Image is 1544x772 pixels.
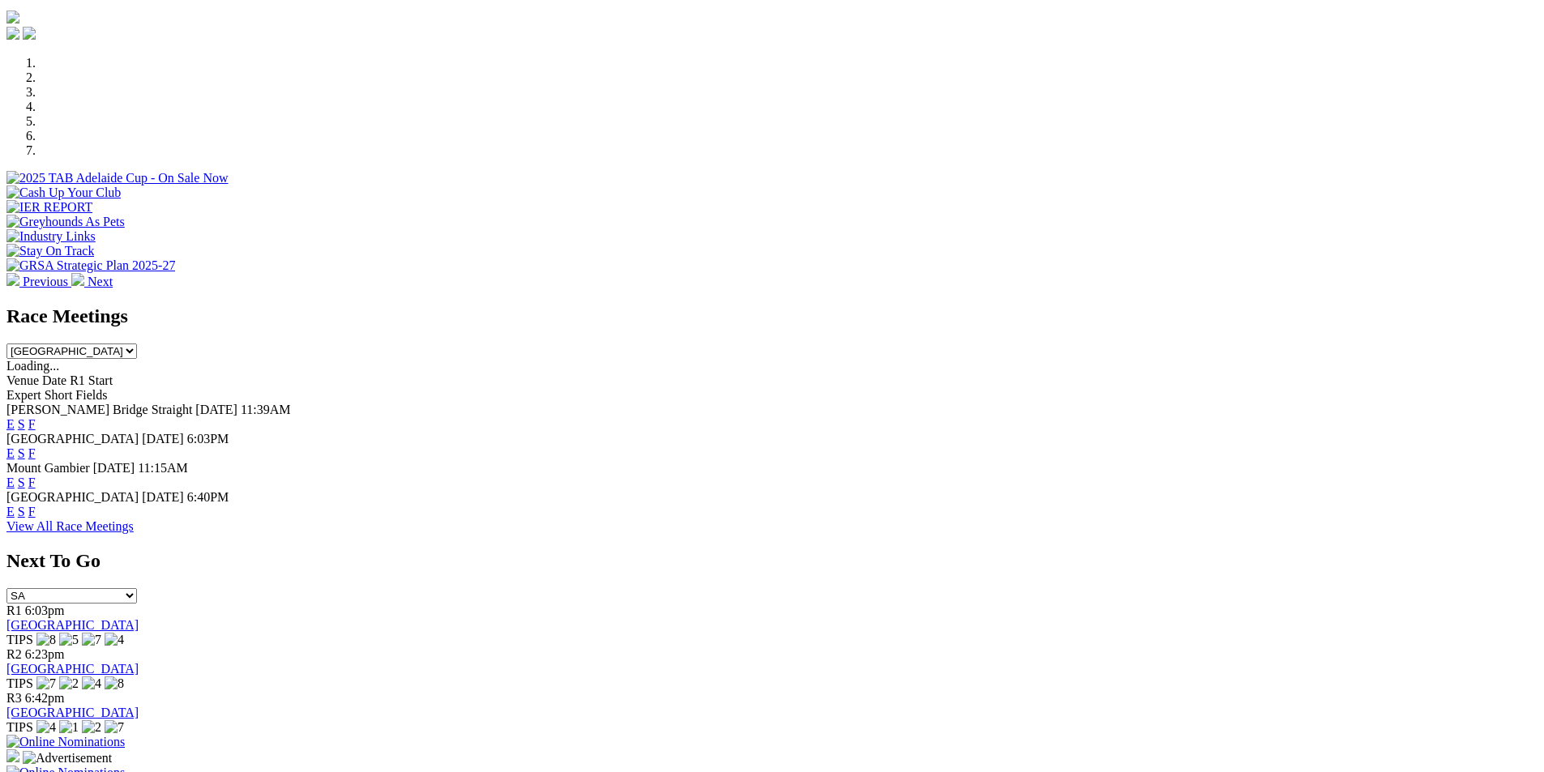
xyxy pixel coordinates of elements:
span: Fields [75,388,107,402]
img: 2 [82,720,101,735]
span: 6:40PM [187,490,229,504]
span: 6:03PM [187,432,229,446]
a: E [6,505,15,518]
img: Greyhounds As Pets [6,215,125,229]
a: Next [71,275,113,288]
img: 8 [105,676,124,691]
span: [PERSON_NAME] Bridge Straight [6,403,192,416]
a: S [18,446,25,460]
span: Venue [6,373,39,387]
span: Loading... [6,359,59,373]
img: IER REPORT [6,200,92,215]
span: 11:39AM [241,403,291,416]
span: R2 [6,647,22,661]
a: S [18,476,25,489]
img: Industry Links [6,229,96,244]
img: 2025 TAB Adelaide Cup - On Sale Now [6,171,229,186]
img: 7 [36,676,56,691]
img: chevron-left-pager-white.svg [6,273,19,286]
img: 8 [36,633,56,647]
span: [DATE] [93,461,135,475]
a: [GEOGRAPHIC_DATA] [6,662,139,676]
a: E [6,476,15,489]
img: Advertisement [23,751,112,766]
a: E [6,446,15,460]
span: [DATE] [142,490,184,504]
span: [DATE] [195,403,237,416]
a: F [28,417,36,431]
img: facebook.svg [6,27,19,40]
a: Previous [6,275,71,288]
span: R3 [6,691,22,705]
h2: Next To Go [6,550,1538,572]
span: TIPS [6,633,33,646]
img: 7 [82,633,101,647]
span: TIPS [6,720,33,734]
img: Cash Up Your Club [6,186,121,200]
a: [GEOGRAPHIC_DATA] [6,706,139,719]
img: chevron-right-pager-white.svg [71,273,84,286]
a: F [28,446,36,460]
img: Stay On Track [6,244,94,258]
span: Short [45,388,73,402]
img: 5 [59,633,79,647]
span: [GEOGRAPHIC_DATA] [6,490,139,504]
a: S [18,505,25,518]
span: [DATE] [142,432,184,446]
img: 4 [82,676,101,691]
span: [GEOGRAPHIC_DATA] [6,432,139,446]
h2: Race Meetings [6,305,1538,327]
img: 4 [105,633,124,647]
img: twitter.svg [23,27,36,40]
span: Next [88,275,113,288]
img: logo-grsa-white.png [6,11,19,23]
a: [GEOGRAPHIC_DATA] [6,618,139,632]
img: 7 [105,720,124,735]
img: Online Nominations [6,735,125,749]
img: 4 [36,720,56,735]
img: GRSA Strategic Plan 2025-27 [6,258,175,273]
a: E [6,417,15,431]
img: 2 [59,676,79,691]
a: S [18,417,25,431]
span: TIPS [6,676,33,690]
span: Date [42,373,66,387]
span: Expert [6,388,41,402]
span: R1 Start [70,373,113,387]
span: 11:15AM [138,461,188,475]
img: 1 [59,720,79,735]
span: R1 [6,604,22,617]
span: 6:42pm [25,691,65,705]
span: 6:03pm [25,604,65,617]
img: 15187_Greyhounds_GreysPlayCentral_Resize_SA_WebsiteBanner_300x115_2025.jpg [6,749,19,762]
span: 6:23pm [25,647,65,661]
span: Mount Gambier [6,461,90,475]
a: F [28,476,36,489]
a: F [28,505,36,518]
a: View All Race Meetings [6,519,134,533]
span: Previous [23,275,68,288]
